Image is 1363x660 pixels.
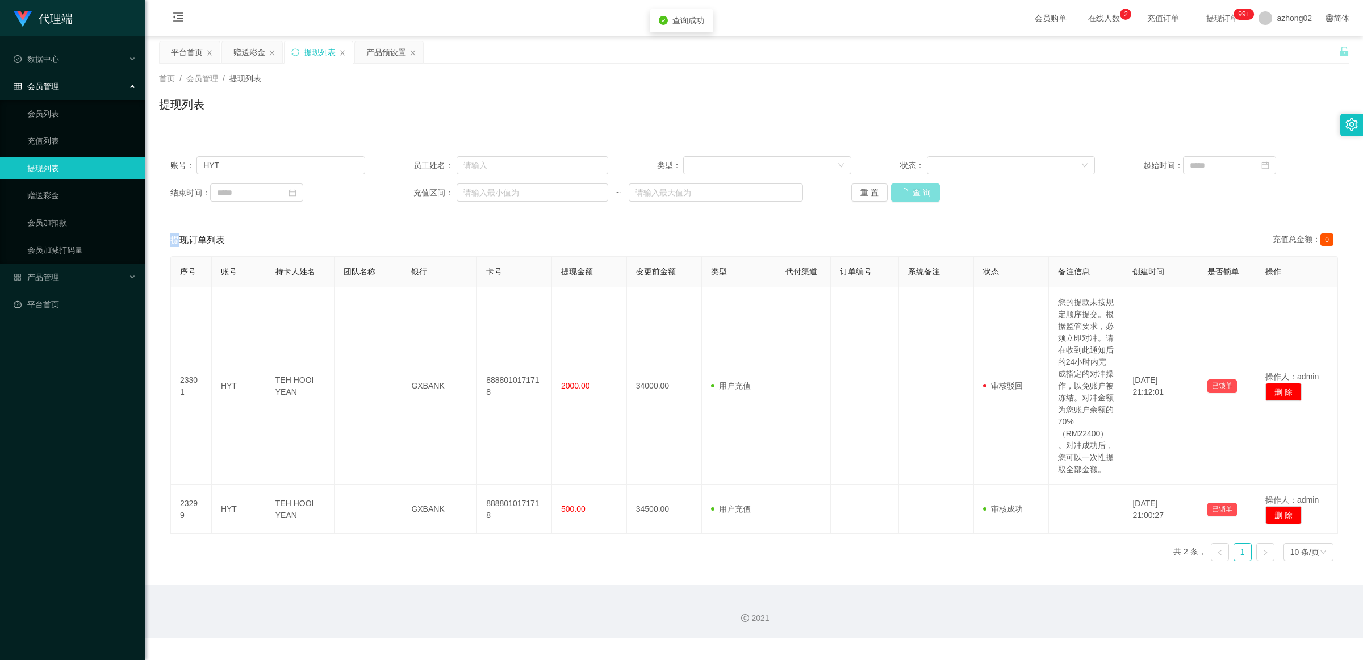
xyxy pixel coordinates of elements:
td: 23299 [171,485,212,534]
a: 充值列表 [27,130,136,152]
i: 图标: close [409,49,416,56]
button: 已锁单 [1207,503,1237,516]
sup: 2 [1120,9,1131,20]
img: logo.9652507e.png [14,11,32,27]
span: 是否锁单 [1207,267,1239,276]
span: 订单编号 [840,267,872,276]
span: 账号： [170,160,196,172]
span: 审核成功 [983,504,1023,513]
span: 变更前金额 [636,267,676,276]
span: 提现列表 [229,74,261,83]
span: 账号 [221,267,237,276]
a: 会员加扣款 [27,211,136,234]
span: ~ [608,187,629,199]
i: 图标: table [14,82,22,90]
i: 图标: check-circle-o [14,55,22,63]
i: 图标: sync [291,48,299,56]
a: 会员列表 [27,102,136,125]
span: 审核驳回 [983,381,1023,390]
h1: 提现列表 [159,96,204,113]
td: GXBANK [402,287,477,485]
li: 下一页 [1256,543,1274,561]
span: 起始时间： [1143,160,1183,172]
td: GXBANK [402,485,477,534]
a: 会员加减打码量 [27,239,136,261]
li: 上一页 [1211,543,1229,561]
span: 卡号 [486,267,502,276]
span: 2000.00 [561,381,590,390]
span: 操作人：admin [1265,372,1319,381]
i: 图标: right [1262,549,1269,556]
span: 用户充值 [711,381,751,390]
span: 500.00 [561,504,586,513]
td: [DATE] 21:00:27 [1123,485,1198,534]
span: 充值区间： [413,187,457,199]
span: 提现订单列表 [170,233,225,247]
button: 删 除 [1265,383,1302,401]
div: 2021 [154,612,1354,624]
span: 充值订单 [1142,14,1185,22]
input: 请输入最大值为 [629,183,803,202]
a: 图标: dashboard平台首页 [14,293,136,316]
a: 赠送彩金 [27,184,136,207]
li: 1 [1234,543,1252,561]
i: 图标: close [269,49,275,56]
div: 充值总金额： [1273,233,1338,247]
span: 创建时间 [1132,267,1164,276]
span: 状态 [983,267,999,276]
i: 图标: copyright [741,614,749,622]
span: 操作人：admin [1265,495,1319,504]
span: 提现订单 [1201,14,1244,22]
span: 用户充值 [711,504,751,513]
button: 已锁单 [1207,379,1237,393]
div: 赠送彩金 [233,41,265,63]
div: 10 条/页 [1290,544,1319,561]
span: 序号 [180,267,196,276]
span: 类型： [657,160,684,172]
span: 代付渠道 [785,267,817,276]
i: 图标: calendar [289,189,296,197]
i: 图标: appstore-o [14,273,22,281]
input: 请输入最小值为 [457,183,608,202]
div: 提现列表 [304,41,336,63]
span: / [223,74,225,83]
span: 结束时间： [170,187,210,199]
li: 共 2 条， [1173,543,1206,561]
p: 2 [1124,9,1128,20]
div: 产品预设置 [366,41,406,63]
span: 0 [1320,233,1333,246]
td: HYT [212,485,266,534]
i: 图标: down [1081,162,1088,170]
td: 34500.00 [627,485,702,534]
a: 代理端 [14,14,73,23]
td: 34000.00 [627,287,702,485]
span: 银行 [411,267,427,276]
span: 类型 [711,267,727,276]
span: 数据中心 [14,55,59,64]
td: HYT [212,287,266,485]
td: 您的提款未按规定顺序提交。根据监管要求，必须立即对冲。请在收到此通知后的24小时内完成指定的对冲操作，以免账户被冻结。对冲金额为您账户余额的70%（RM22400）。对冲成功后，您可以一次性提取... [1049,287,1124,485]
sup: 1210 [1234,9,1254,20]
i: 图标: menu-fold [159,1,198,37]
span: 持卡人姓名 [275,267,315,276]
i: 图标: left [1216,549,1223,556]
td: 8888010171718 [477,287,552,485]
span: 在线人数 [1082,14,1126,22]
i: 图标: down [838,162,844,170]
input: 请输入 [196,156,365,174]
i: 图标: calendar [1261,161,1269,169]
i: 图标: setting [1345,118,1358,131]
i: 图标: global [1326,14,1333,22]
i: 图标: close [339,49,346,56]
td: TEH HOOI YEAN [266,287,335,485]
input: 请输入 [457,156,608,174]
span: 操作 [1265,267,1281,276]
i: icon: check-circle [659,16,668,25]
a: 提现列表 [27,157,136,179]
td: TEH HOOI YEAN [266,485,335,534]
span: 团队名称 [344,267,375,276]
span: 状态： [900,160,927,172]
span: / [179,74,182,83]
span: 员工姓名： [413,160,457,172]
span: 会员管理 [14,82,59,91]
